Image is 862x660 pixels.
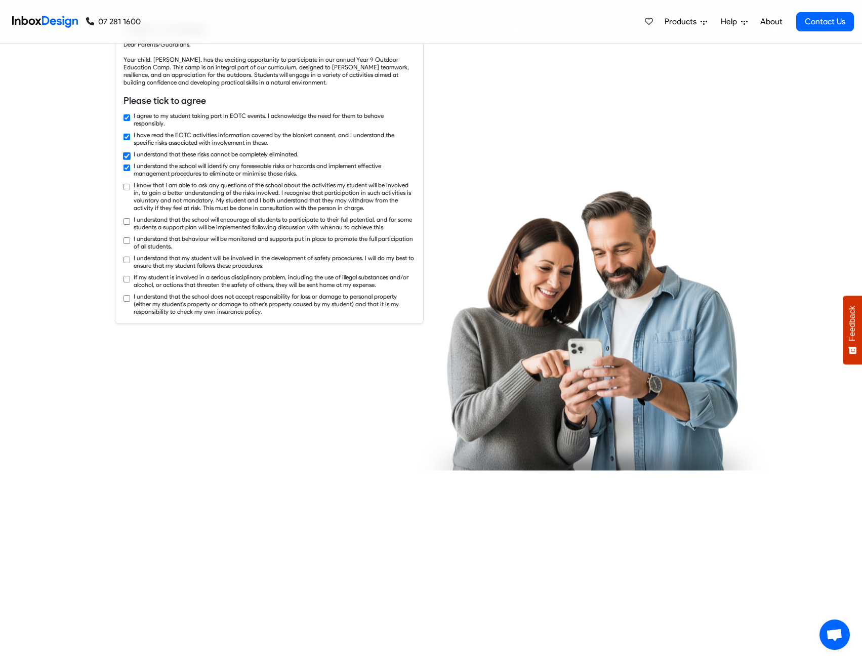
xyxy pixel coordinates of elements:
[86,16,141,28] a: 07 281 1600
[134,216,415,231] label: I understand that the school will encourage all students to participate to their full potential, ...
[848,306,857,341] span: Feedback
[796,12,854,31] a: Contact Us
[717,12,752,32] a: Help
[665,16,701,28] span: Products
[757,12,785,32] a: About
[134,112,415,127] label: I agree to my student taking part in EOTC events. I acknowledge the need for them to behave respo...
[134,254,415,269] label: I understand that my student will be involved in the development of safety procedures. I will do ...
[134,131,415,146] label: I have read the EOTC activities information covered by the blanket consent, and I understand the ...
[134,181,415,212] label: I know that I am able to ask any questions of the school about the activities my student will be ...
[134,273,415,288] label: If my student is involved in a serious disciplinary problem, including the use of illegal substan...
[134,235,415,250] label: I understand that behaviour will be monitored and supports put in place to promote the full parti...
[721,16,741,28] span: Help
[134,293,415,315] label: I understand that the school does not accept responsibility for loss or damage to personal proper...
[124,40,415,86] div: Dear Parents/Guardians, Your child, [PERSON_NAME], has the exciting opportunity to participate in...
[134,162,415,177] label: I understand the school will identify any foreseeable risks or hazards and implement effective ma...
[134,150,299,158] label: I understand that these risks cannot be completely eliminated.
[419,190,766,470] img: parents_using_phone.png
[124,94,415,107] h6: Please tick to agree
[843,296,862,364] button: Feedback - Show survey
[819,620,850,650] div: Open chat
[661,12,711,32] a: Products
